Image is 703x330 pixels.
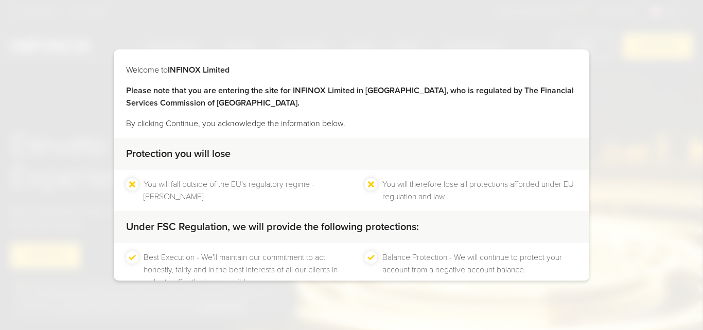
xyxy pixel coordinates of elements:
li: Best Execution - We’ll maintain our commitment to act honestly, fairly and in the best interests ... [144,251,338,288]
li: You will fall outside of the EU's regulatory regime - [PERSON_NAME]. [144,178,338,203]
p: By clicking Continue, you acknowledge the information below. [126,117,577,130]
li: Balance Protection - We will continue to protect your account from a negative account balance. [382,251,577,288]
strong: Please note that you are entering the site for INFINOX Limited in [GEOGRAPHIC_DATA], who is regul... [126,85,574,108]
li: You will therefore lose all protections afforded under EU regulation and law. [382,178,577,203]
strong: Under FSC Regulation, we will provide the following protections: [126,221,419,233]
p: Welcome to [126,64,577,76]
strong: INFINOX Limited [168,65,230,75]
strong: Protection you will lose [126,148,231,160]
